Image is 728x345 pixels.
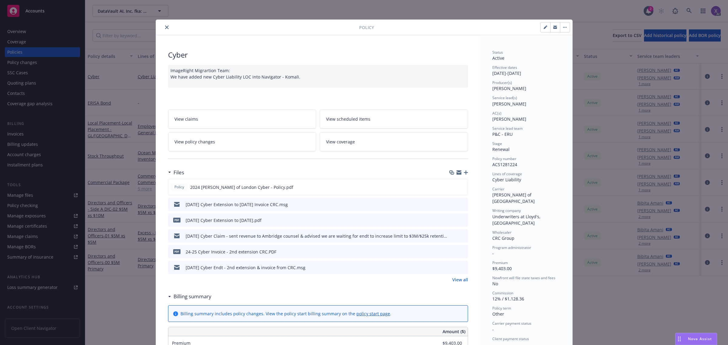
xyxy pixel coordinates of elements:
[492,250,494,256] span: -
[492,306,511,311] span: Policy term
[326,116,370,122] span: View scheduled items
[492,146,510,152] span: Renewal
[443,328,465,335] span: Amount ($)
[460,184,465,190] button: preview file
[460,201,466,208] button: preview file
[168,132,316,151] a: View policy changes
[168,169,184,176] div: Files
[186,233,448,239] div: [DATE] Cyber Claim - sent revenue to Ambridge counsel & advised we are waiting for endt to increa...
[492,50,503,55] span: Status
[174,139,215,145] span: View policy changes
[492,214,542,226] span: Underwriters at Lloyd's, [GEOGRAPHIC_DATA]
[492,55,504,61] span: Active
[174,116,198,122] span: View claims
[186,264,305,271] div: [DATE] Cyber Endt - 2nd extension & invoice from CRC.msg
[450,184,455,190] button: download file
[492,266,512,271] span: $9,403.00
[492,192,535,204] span: [PERSON_NAME] of [GEOGRAPHIC_DATA]
[492,311,504,317] span: Other
[492,321,531,326] span: Carrier payment status
[450,264,455,271] button: download file
[492,65,517,70] span: Effective dates
[163,24,170,31] button: close
[492,171,522,176] span: Lines of coverage
[174,169,184,176] h3: Files
[359,24,374,31] span: Policy
[688,336,712,341] span: Nova Assist
[173,249,180,254] span: PDF
[460,217,466,223] button: preview file
[492,95,517,100] span: Service lead(s)
[492,101,526,107] span: [PERSON_NAME]
[452,276,468,283] a: View all
[356,311,390,317] a: policy start page
[492,336,529,341] span: Client payment status
[492,80,512,85] span: Producer(s)
[492,186,504,192] span: Carrier
[492,85,526,91] span: [PERSON_NAME]
[320,132,468,151] a: View coverage
[675,333,717,345] button: Nova Assist
[186,201,288,208] div: [DATE] Cyber Extension to [DATE] Invoice CRC.msg
[174,293,211,300] h3: Billing summary
[460,264,466,271] button: preview file
[492,208,521,213] span: Writing company
[460,249,466,255] button: preview file
[492,111,501,116] span: AC(s)
[492,131,513,137] span: P&C - ERU
[492,230,511,235] span: Wholesaler
[492,162,517,167] span: ACS1281224
[492,281,498,286] span: No
[450,217,455,223] button: download file
[492,156,516,161] span: Policy number
[326,139,355,145] span: View coverage
[492,275,555,280] span: Newfront will file state taxes and fees
[676,333,683,345] div: Drag to move
[492,296,524,302] span: 12% / $1,128.36
[173,184,185,190] span: Policy
[173,218,180,222] span: pdf
[492,141,502,146] span: Stage
[492,126,523,131] span: Service lead team
[180,310,391,317] div: Billing summary includes policy changes. View the policy start billing summary on the .
[450,201,455,208] button: download file
[492,176,560,183] div: Cyber Liability
[320,109,468,129] a: View scheduled items
[492,65,560,76] div: [DATE] - [DATE]
[168,65,468,88] div: ImageRight Migrartion Team: We have added new Cyber Liability LOC into Navigator - Komali.
[186,217,261,223] div: [DATE] Cyber Extension to [DATE].pdf
[168,109,316,129] a: View claims
[492,235,514,241] span: CRC Group
[450,249,455,255] button: download file
[186,249,276,255] div: 24-25 Cyber Invoice - 2nd extension CRC.PDF
[190,184,293,190] span: 2024 [PERSON_NAME] of London Cyber - Policy.pdf
[460,233,466,239] button: preview file
[492,260,508,265] span: Premium
[492,290,513,296] span: Commission
[450,233,455,239] button: download file
[492,245,531,250] span: Program administrator
[492,327,494,332] span: -
[492,116,526,122] span: [PERSON_NAME]
[168,293,211,300] div: Billing summary
[168,50,468,60] div: Cyber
